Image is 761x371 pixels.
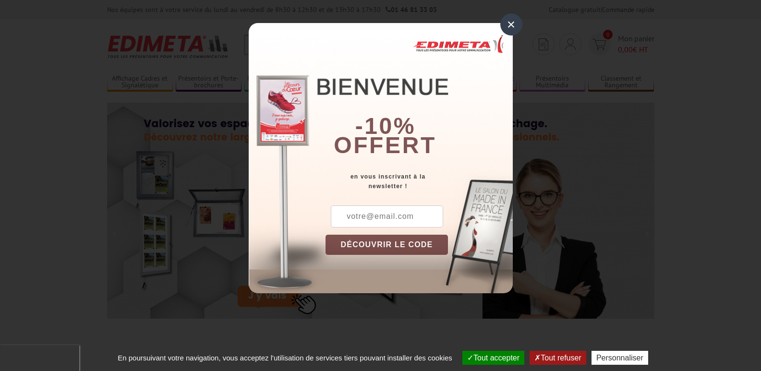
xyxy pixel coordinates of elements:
[500,13,522,36] div: ×
[331,205,443,227] input: votre@email.com
[530,351,586,365] button: Tout refuser
[592,351,648,365] button: Personnaliser (fenêtre modale)
[326,172,513,191] div: en vous inscrivant à la newsletter !
[326,235,448,255] button: DÉCOUVRIR LE CODE
[462,351,524,365] button: Tout accepter
[334,132,436,158] font: offert
[355,113,416,139] b: -10%
[113,354,457,362] span: En poursuivant votre navigation, vous acceptez l'utilisation de services tiers pouvant installer ...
